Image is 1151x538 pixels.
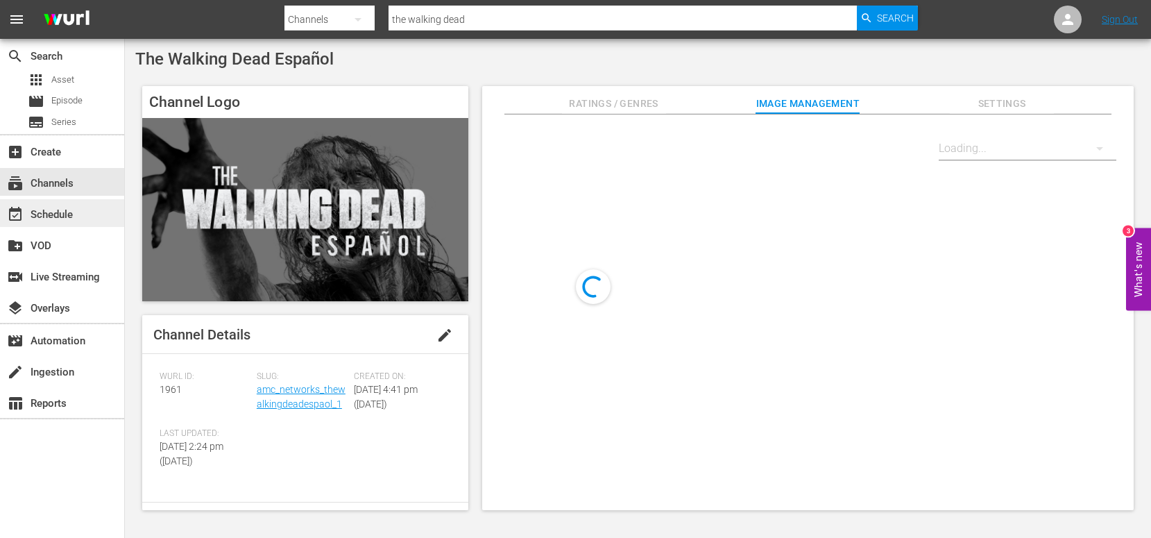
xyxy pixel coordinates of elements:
[51,94,83,108] span: Episode
[428,319,461,352] button: edit
[28,93,44,110] span: Episode
[160,428,250,439] span: Last Updated:
[756,95,860,112] span: Image Management
[7,395,24,412] span: Reports
[28,114,44,131] span: Series
[436,327,453,344] span: edit
[51,73,74,87] span: Asset
[153,326,250,343] span: Channel Details
[857,6,918,31] button: Search
[160,384,182,395] span: 1961
[257,371,347,383] span: Slug:
[33,3,100,36] img: ans4CAIJ8jUAAAAAAAAAAAAAAAAAAAAAAAAgQb4GAAAAAAAAAAAAAAAAAAAAAAAAJMjXAAAAAAAAAAAAAAAAAAAAAAAAgAT5G...
[7,237,24,254] span: VOD
[877,6,914,31] span: Search
[354,384,418,410] span: [DATE] 4:41 pm ([DATE])
[7,48,24,65] span: Search
[257,384,346,410] a: amc_networks_thewalkingdeadespaol_1
[7,364,24,380] span: Ingestion
[1102,14,1138,25] a: Sign Out
[28,72,44,88] span: Asset
[7,206,24,223] span: Schedule
[160,441,223,466] span: [DATE] 2:24 pm ([DATE])
[142,118,468,301] img: The Walking Dead Español
[1123,225,1134,236] div: 3
[51,115,76,129] span: Series
[354,371,444,383] span: Created On:
[7,175,24,192] span: Channels
[7,269,24,285] span: Live Streaming
[562,95,666,112] span: Ratings / Genres
[7,144,24,160] span: Create
[7,300,24,317] span: Overlays
[1126,228,1151,310] button: Open Feedback Widget
[142,86,468,118] h4: Channel Logo
[135,49,334,69] span: The Walking Dead Español
[160,371,250,383] span: Wurl ID:
[950,95,1054,112] span: Settings
[8,11,25,28] span: menu
[7,333,24,349] span: Automation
